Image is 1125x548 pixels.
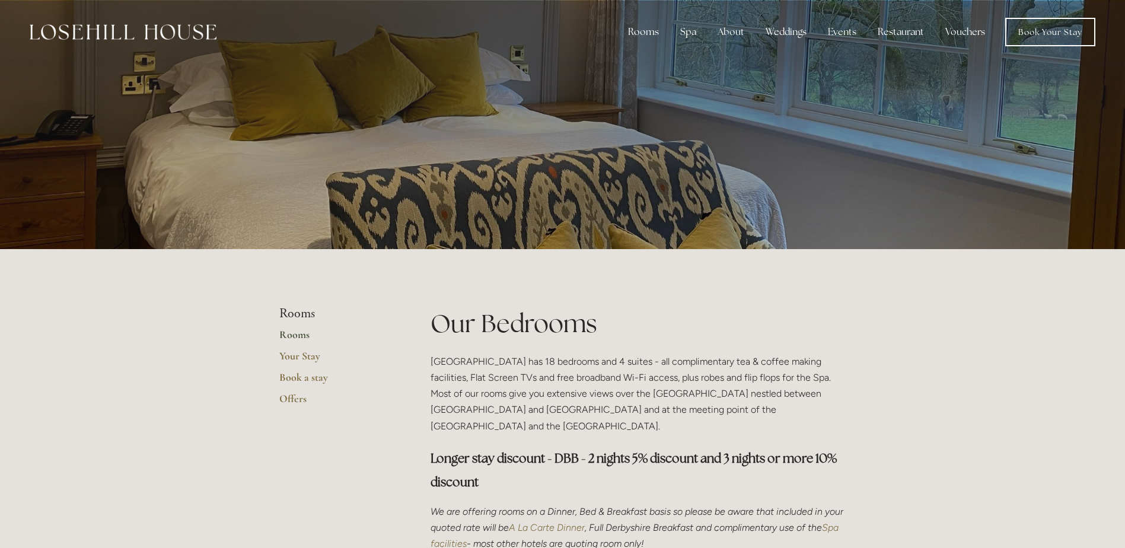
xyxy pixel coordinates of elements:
div: Rooms [619,20,668,44]
div: About [708,20,754,44]
p: [GEOGRAPHIC_DATA] has 18 bedrooms and 4 suites - all complimentary tea & coffee making facilities... [431,353,846,434]
em: We are offering rooms on a Dinner, Bed & Breakfast basis so please be aware that included in your... [431,506,846,533]
div: Weddings [756,20,816,44]
strong: Longer stay discount - DBB - 2 nights 5% discount and 3 nights or more 10% discount [431,450,839,490]
a: Your Stay [279,349,393,371]
li: Rooms [279,306,393,321]
a: A La Carte Dinner [509,522,585,533]
a: Offers [279,392,393,413]
div: Spa [671,20,706,44]
a: Vouchers [936,20,995,44]
h1: Our Bedrooms [431,306,846,341]
a: Rooms [279,328,393,349]
a: Book Your Stay [1005,18,1095,46]
div: Restaurant [868,20,933,44]
img: Losehill House [30,24,216,40]
a: Book a stay [279,371,393,392]
div: Events [818,20,866,44]
em: , Full Derbyshire Breakfast and complimentary use of the [585,522,822,533]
